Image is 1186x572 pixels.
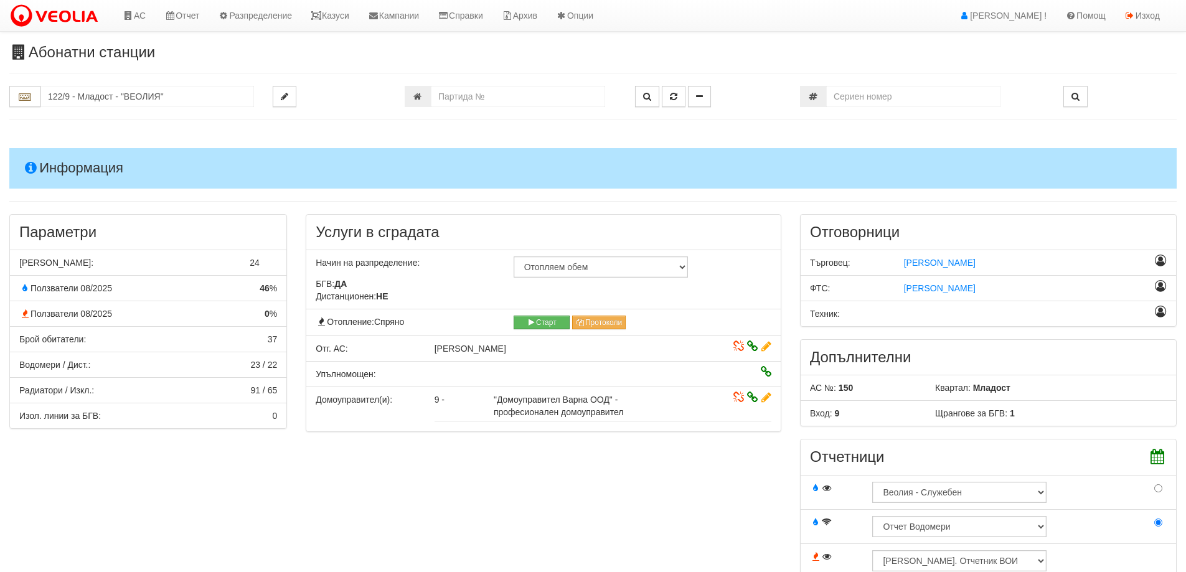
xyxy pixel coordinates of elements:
[935,383,971,393] span: Квартал:
[839,383,853,393] b: 150
[19,224,277,240] h3: Параметри
[316,279,347,289] span: БГВ:
[10,282,286,294] div: % от апартаментите с консумация по отчет за БГВ през миналия месец
[19,309,112,319] span: Ползватели 08/2025
[265,309,270,319] strong: 0
[19,258,93,268] span: [PERSON_NAME]:
[834,408,839,418] b: 9
[250,385,277,395] span: 91 / 65
[316,291,388,301] span: Дистанционен:
[316,395,392,405] span: Домоуправител(и):
[810,283,830,293] span: ФТС:
[904,258,976,268] span: [PERSON_NAME]
[265,307,277,320] span: %
[19,360,90,370] span: Водомери / Дист.:
[316,369,375,379] span: Упълномощен:
[272,411,277,421] span: 0
[435,395,445,405] span: 9 -
[810,258,850,268] span: Търговец:
[904,283,976,293] span: [PERSON_NAME]
[316,258,420,268] span: Начин на разпределение:
[316,317,404,327] span: Отопление:
[334,279,347,289] strong: ДА
[9,44,1177,60] h3: Абонатни станции
[374,317,404,327] span: Спряно
[316,344,348,354] span: Отговорник АС
[973,383,1010,393] b: Младост
[1155,282,1167,291] i: Назначаване като отговорник ФТС
[250,258,260,268] span: 24
[1010,408,1015,418] b: 1
[19,283,112,293] span: Ползватели 08/2025
[810,383,836,393] span: АС №:
[376,291,388,301] strong: НЕ
[19,385,94,395] span: Радиатори / Изкл.:
[494,395,624,417] span: "Домоуправител Варна ООД" - професионален домоуправител
[435,344,506,354] span: [PERSON_NAME]
[1155,307,1167,316] i: Назначаване като отговорник Техник
[810,224,1167,240] h3: Отговорници
[514,316,570,329] button: Старт
[40,86,254,107] input: Абонатна станция
[260,282,277,294] span: %
[19,411,101,421] span: Изол. линии за БГВ:
[810,449,1167,465] h3: Отчетници
[935,408,1007,418] span: Щрангове за БГВ:
[810,408,832,418] span: Вход:
[572,316,626,329] button: Протоколи
[10,307,286,320] div: % от апартаментите с консумация по отчет за отопление през миналия месец
[268,334,278,344] span: 37
[316,224,771,240] h3: Услуги в сградата
[9,148,1177,188] h4: Информация
[260,283,270,293] strong: 46
[810,309,840,319] span: Техник:
[431,86,605,107] input: Партида №
[826,86,1000,107] input: Сериен номер
[19,334,86,344] span: Брой обитатели:
[9,3,104,29] img: VeoliaLogo.png
[250,360,277,370] span: 23 / 22
[1155,256,1167,265] i: Назначаване като отговорник Търговец
[810,349,1167,365] h3: Допълнителни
